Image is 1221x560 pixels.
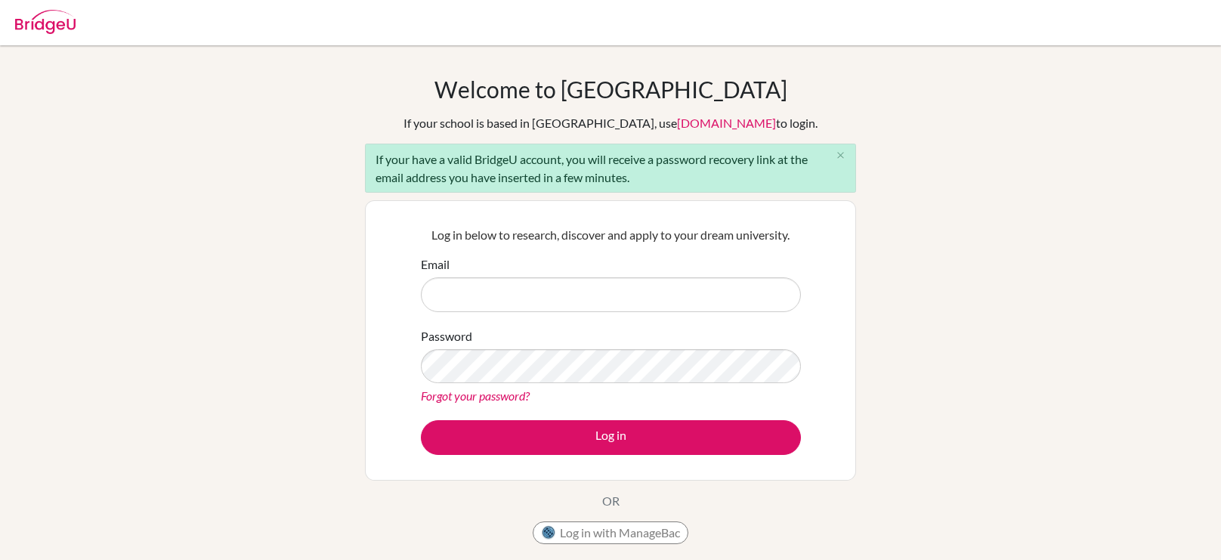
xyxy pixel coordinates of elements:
div: If your have a valid BridgeU account, you will receive a password recovery link at the email addr... [365,144,856,193]
div: If your school is based in [GEOGRAPHIC_DATA], use to login. [403,114,818,132]
a: [DOMAIN_NAME] [677,116,776,130]
img: Bridge-U [15,10,76,34]
label: Email [421,255,450,274]
button: Log in [421,420,801,455]
a: Forgot your password? [421,388,530,403]
p: OR [602,492,620,510]
label: Password [421,327,472,345]
button: Close [825,144,855,167]
h1: Welcome to [GEOGRAPHIC_DATA] [434,76,787,103]
i: close [835,150,846,161]
button: Log in with ManageBac [533,521,688,544]
p: Log in below to research, discover and apply to your dream university. [421,226,801,244]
